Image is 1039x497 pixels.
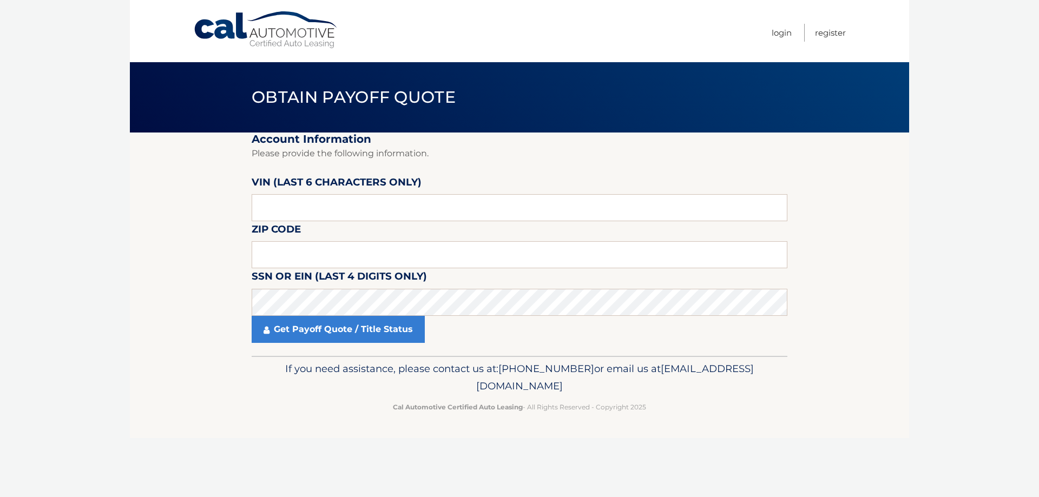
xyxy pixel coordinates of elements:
p: If you need assistance, please contact us at: or email us at [259,360,780,395]
p: - All Rights Reserved - Copyright 2025 [259,401,780,413]
a: Login [772,24,792,42]
span: Obtain Payoff Quote [252,87,456,107]
span: [PHONE_NUMBER] [498,362,594,375]
a: Cal Automotive [193,11,339,49]
p: Please provide the following information. [252,146,787,161]
a: Register [815,24,846,42]
h2: Account Information [252,132,787,146]
label: VIN (last 6 characters only) [252,174,422,194]
strong: Cal Automotive Certified Auto Leasing [393,403,523,411]
label: Zip Code [252,221,301,241]
label: SSN or EIN (last 4 digits only) [252,268,427,288]
a: Get Payoff Quote / Title Status [252,316,425,343]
